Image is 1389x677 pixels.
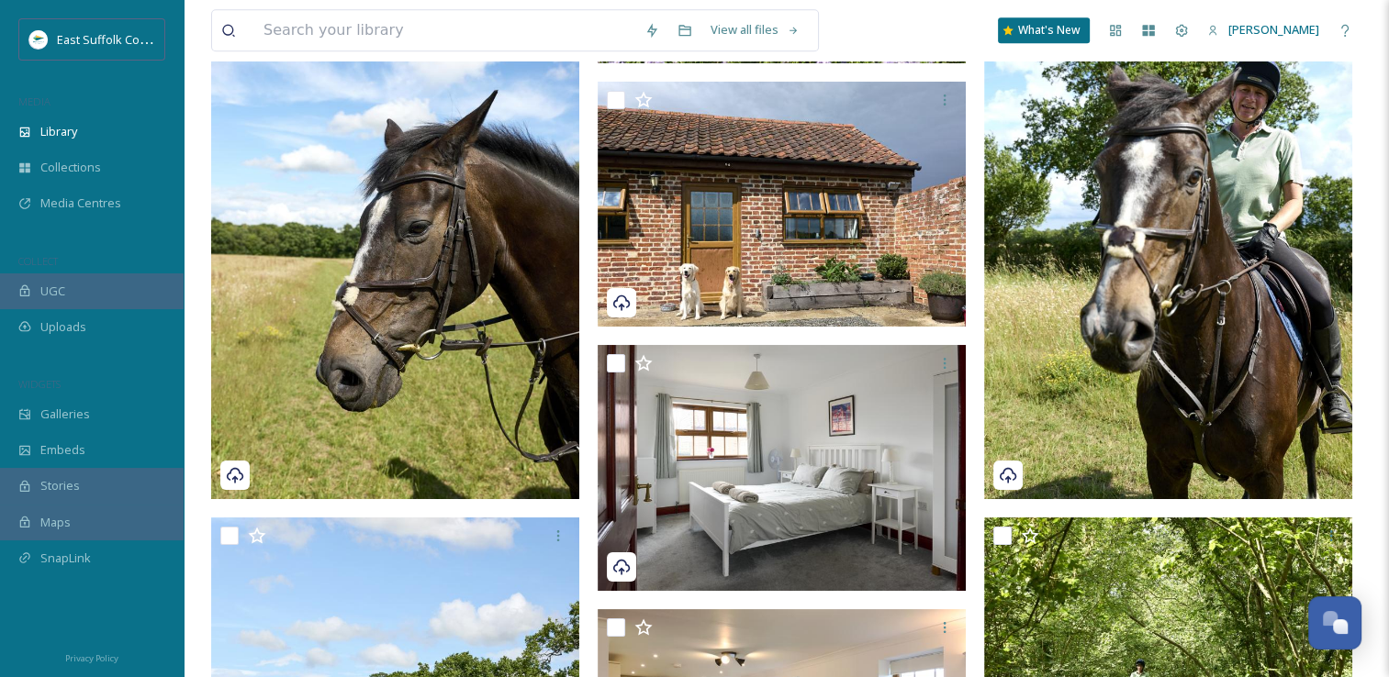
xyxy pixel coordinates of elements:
[18,254,58,268] span: COLLECT
[40,283,65,300] span: UGC
[701,12,809,48] a: View all files
[65,646,118,668] a: Privacy Policy
[40,405,90,423] span: Galleries
[40,477,80,494] span: Stories
[18,377,61,391] span: WIDGETS
[40,123,77,140] span: Library
[598,345,966,591] img: Sotterley_MischaPhotoLtd_0625(11)
[1198,12,1328,48] a: [PERSON_NAME]
[1228,21,1319,38] span: [PERSON_NAME]
[40,549,91,567] span: SnapLink
[40,514,71,531] span: Maps
[65,652,118,664] span: Privacy Policy
[57,30,165,48] span: East Suffolk Council
[18,94,50,108] span: MEDIA
[998,17,1090,43] a: What's New
[29,30,48,49] img: ESC%20Logo.png
[40,441,85,459] span: Embeds
[40,194,121,212] span: Media Centres
[598,82,966,327] img: Sotterley_MischaPhotoLtd_0625(12)
[254,10,635,50] input: Search your library
[40,318,86,336] span: Uploads
[40,159,101,176] span: Collections
[1308,596,1361,649] button: Open Chat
